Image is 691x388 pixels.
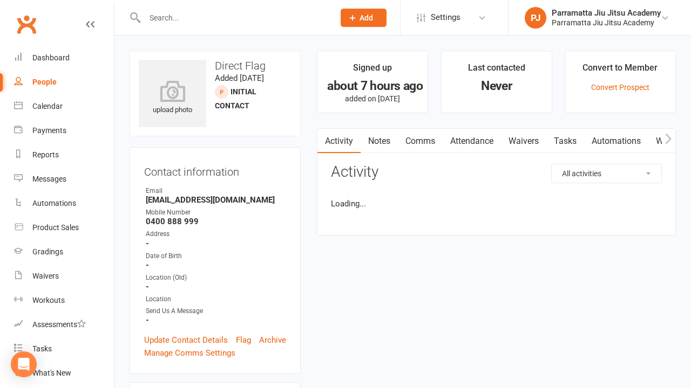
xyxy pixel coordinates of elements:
div: What's New [32,369,71,377]
div: Send Us A Message [146,306,286,316]
a: Payments [14,119,114,143]
a: Messages [14,167,114,191]
a: Automations [584,129,648,154]
div: upload photo [139,80,206,116]
h3: Direct Flag [139,60,292,72]
li: Loading... [331,197,662,210]
h3: Contact information [144,162,286,178]
div: Automations [32,199,76,207]
strong: 0400 888 999 [146,217,286,226]
div: Date of Birth [146,251,286,261]
span: Add [360,13,373,22]
span: Settings [431,5,460,30]
h3: Activity [331,164,662,181]
a: Activity [317,129,361,154]
a: Update Contact Details [144,334,228,347]
div: PJ [525,7,546,29]
strong: - [146,282,286,292]
a: Assessments [14,313,114,337]
input: Search... [141,10,327,25]
div: Product Sales [32,223,79,232]
div: Reports [32,150,59,159]
a: People [14,70,114,94]
a: Archive [259,334,286,347]
a: Manage Comms Settings [144,347,235,359]
strong: - [146,260,286,270]
div: Tasks [32,344,52,353]
div: about 7 hours ago [327,80,418,92]
div: Signed up [353,61,392,80]
div: Mobile Number [146,207,286,218]
strong: [EMAIL_ADDRESS][DOMAIN_NAME] [146,195,286,205]
a: Comms [398,129,443,154]
a: Waivers [14,264,114,288]
time: Added [DATE] [215,73,264,83]
div: Open Intercom Messenger [11,351,37,377]
div: Workouts [32,296,65,304]
a: Gradings [14,240,114,264]
div: Address [146,229,286,239]
div: Parramatta Jiu Jitsu Academy [552,8,661,18]
div: Email [146,186,286,196]
a: What's New [14,361,114,385]
p: added on [DATE] [327,94,418,103]
div: People [32,78,57,86]
a: Automations [14,191,114,216]
div: Messages [32,175,66,183]
button: Add [341,9,387,27]
div: Last contacted [468,61,525,80]
div: Convert to Member [582,61,658,80]
a: Product Sales [14,216,114,240]
a: Clubworx [13,11,40,38]
div: Assessments [32,320,86,329]
div: Location (Old) [146,273,286,283]
a: Workouts [14,288,114,313]
a: Attendance [443,129,501,154]
a: Tasks [14,337,114,361]
div: Parramatta Jiu Jitsu Academy [552,18,661,27]
div: Payments [32,126,66,135]
a: Dashboard [14,46,114,70]
a: Convert Prospect [591,83,649,92]
div: Calendar [32,102,63,110]
span: Initial Contact [215,87,256,110]
strong: - [146,239,286,248]
a: Notes [361,129,398,154]
div: Location [146,294,286,304]
a: Reports [14,143,114,167]
div: Waivers [32,272,59,280]
div: Dashboard [32,53,70,62]
a: Flag [236,334,251,347]
div: Never [451,80,542,92]
strong: - [146,315,286,325]
a: Tasks [546,129,584,154]
a: Calendar [14,94,114,119]
a: Waivers [501,129,546,154]
div: Gradings [32,247,63,256]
